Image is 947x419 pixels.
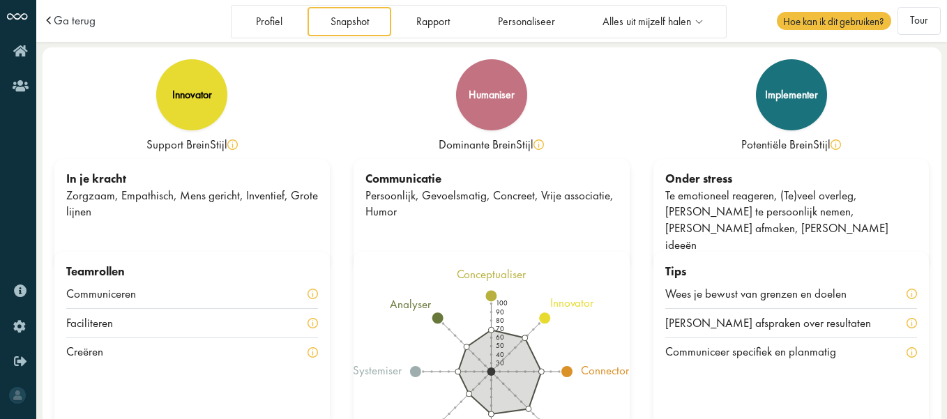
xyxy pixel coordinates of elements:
[354,137,630,153] div: Dominante BreinStijl
[54,137,331,153] div: Support BreinStijl
[66,344,121,360] div: Creëren
[603,16,691,28] span: Alles uit mijzelf halen
[665,264,918,280] div: Tips
[665,344,854,360] div: Communiceer specifiek en planmatig
[653,137,930,153] div: Potentiële BreinStijl
[665,315,889,332] div: [PERSON_NAME] afspraken over resultaten
[665,171,918,188] div: Onder stress
[910,13,928,27] span: Tour
[66,188,319,221] div: Zorgzaam, Empathisch, Mens gericht, Inventief, Grote lijnen
[308,318,318,328] img: info-yellow.svg
[66,315,131,332] div: Faciliteren
[394,7,473,36] a: Rapport
[665,286,865,303] div: Wees je bewust van grenzen en doelen
[550,294,595,310] tspan: innovator
[457,266,527,282] tspan: conceptualiser
[580,7,725,36] a: Alles uit mijzelf halen
[497,324,505,333] text: 70
[234,7,305,36] a: Profiel
[308,7,391,36] a: Snapshot
[533,139,544,150] img: info-yellow.svg
[475,7,577,36] a: Personaliseer
[665,188,918,254] div: Te emotioneel reageren, (Te)veel overleg, [PERSON_NAME] te persoonlijk nemen, [PERSON_NAME] afmak...
[308,289,318,299] img: info-yellow.svg
[497,316,505,325] text: 80
[172,89,212,100] div: innovator
[907,289,917,299] img: info-yellow.svg
[897,7,941,35] button: Tour
[469,89,515,100] div: humaniser
[227,139,238,150] img: info-yellow.svg
[497,307,505,316] text: 90
[831,139,841,150] img: info-yellow.svg
[497,298,508,307] text: 100
[66,264,319,280] div: Teamrollen
[66,286,154,303] div: Communiceren
[353,363,402,378] tspan: systemiser
[66,171,319,188] div: In je kracht
[391,296,432,311] tspan: analyser
[365,171,618,188] div: Communicatie
[365,188,618,221] div: Persoonlijk, Gevoelsmatig, Concreet, Vrije associatie, Humor
[907,318,917,328] img: info-yellow.svg
[907,347,917,358] img: info-yellow.svg
[582,363,630,378] tspan: connector
[765,89,818,100] div: implementer
[308,347,318,358] img: info-yellow.svg
[54,15,96,26] a: Ga terug
[777,12,891,30] span: Hoe kan ik dit gebruiken?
